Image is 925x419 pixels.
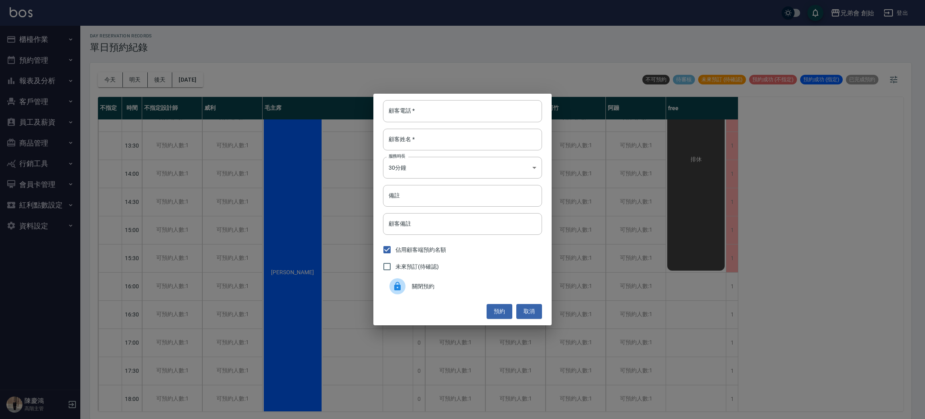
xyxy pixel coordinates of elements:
span: 未來預訂(待確認) [395,263,439,271]
span: 關閉預約 [412,282,536,291]
button: 取消 [516,304,542,319]
span: 佔用顧客端預約名額 [395,246,446,254]
div: 關閉預約 [383,275,542,298]
button: 預約 [487,304,512,319]
div: 30分鐘 [383,157,542,179]
label: 服務時長 [389,153,405,159]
